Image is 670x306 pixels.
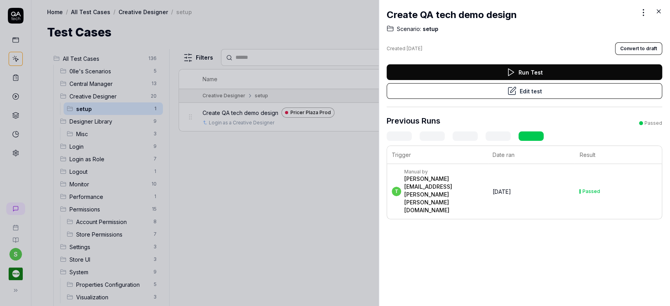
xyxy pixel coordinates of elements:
[582,189,600,194] div: Passed
[488,146,575,164] th: Date ran
[407,46,422,51] time: [DATE]
[392,187,401,196] span: t
[387,83,662,99] button: Edit test
[575,146,662,164] th: Result
[493,188,511,195] time: [DATE]
[404,169,485,175] div: Manual by
[397,25,421,33] span: Scenario:
[421,25,438,33] span: setup
[387,146,488,164] th: Trigger
[387,45,422,52] div: Created
[387,8,517,22] h2: Create QA tech demo design
[615,42,662,55] button: Convert to draft
[387,115,440,127] h3: Previous Runs
[404,175,485,214] div: [PERSON_NAME][EMAIL_ADDRESS][PERSON_NAME][PERSON_NAME][DOMAIN_NAME]
[644,120,662,127] div: Passed
[387,64,662,80] button: Run Test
